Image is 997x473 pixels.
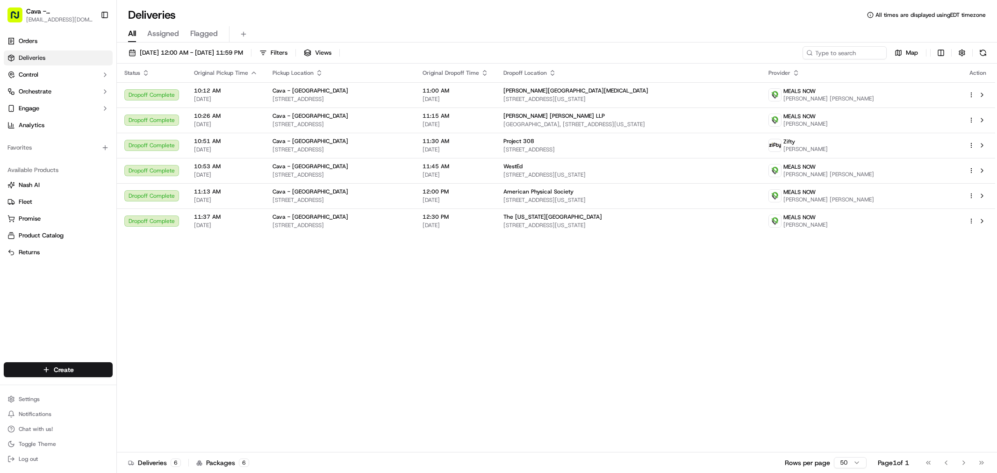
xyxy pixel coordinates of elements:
[54,365,74,374] span: Create
[4,67,113,82] button: Control
[273,196,408,204] span: [STREET_ADDRESS]
[4,228,113,243] button: Product Catalog
[4,393,113,406] button: Settings
[783,214,816,221] span: MEALS NOW
[7,198,109,206] a: Fleet
[4,211,113,226] button: Promise
[190,28,218,39] span: Flagged
[503,196,753,204] span: [STREET_ADDRESS][US_STATE]
[4,362,113,377] button: Create
[194,222,258,229] span: [DATE]
[423,87,488,94] span: 11:00 AM
[4,84,113,99] button: Orchestrate
[769,139,781,151] img: zifty-logo-trans-sq.png
[19,54,45,62] span: Deliveries
[124,69,140,77] span: Status
[273,69,314,77] span: Pickup Location
[769,215,781,227] img: melas_now_logo.png
[423,95,488,103] span: [DATE]
[4,34,113,49] a: Orders
[423,163,488,170] span: 11:45 AM
[19,440,56,448] span: Toggle Theme
[423,222,488,229] span: [DATE]
[783,196,874,203] span: [PERSON_NAME] [PERSON_NAME]
[4,163,113,178] div: Available Products
[19,181,40,189] span: Nash AI
[19,37,37,45] span: Orders
[19,121,44,129] span: Analytics
[4,118,113,133] a: Analytics
[19,198,32,206] span: Fleet
[503,213,602,221] span: The [US_STATE][GEOGRAPHIC_DATA]
[878,458,909,467] div: Page 1 of 1
[423,112,488,120] span: 11:15 AM
[976,46,990,59] button: Refresh
[26,16,93,23] button: [EMAIL_ADDRESS][DOMAIN_NAME]
[315,49,331,57] span: Views
[7,215,109,223] a: Promise
[803,46,887,59] input: Type to search
[423,188,488,195] span: 12:00 PM
[4,4,97,26] button: Cava - [GEOGRAPHIC_DATA][EMAIL_ADDRESS][DOMAIN_NAME]
[503,87,648,94] span: [PERSON_NAME][GEOGRAPHIC_DATA][MEDICAL_DATA]
[128,458,181,467] div: Deliveries
[503,95,753,103] span: [STREET_ADDRESS][US_STATE]
[19,395,40,403] span: Settings
[423,213,488,221] span: 12:30 PM
[783,113,816,120] span: MEALS NOW
[19,87,51,96] span: Orchestrate
[4,50,113,65] a: Deliveries
[128,7,176,22] h1: Deliveries
[140,49,243,57] span: [DATE] 12:00 AM - [DATE] 11:59 PM
[783,87,816,95] span: MEALS NOW
[783,171,874,178] span: [PERSON_NAME] [PERSON_NAME]
[19,455,38,463] span: Log out
[769,89,781,101] img: melas_now_logo.png
[194,188,258,195] span: 11:13 AM
[19,231,64,240] span: Product Catalog
[906,49,918,57] span: Map
[19,71,38,79] span: Control
[503,112,605,120] span: [PERSON_NAME] [PERSON_NAME] LLP
[783,188,816,196] span: MEALS NOW
[194,171,258,179] span: [DATE]
[783,163,816,171] span: MEALS NOW
[273,137,348,145] span: Cava - [GEOGRAPHIC_DATA]
[273,188,348,195] span: Cava - [GEOGRAPHIC_DATA]
[503,146,753,153] span: [STREET_ADDRESS]
[4,178,113,193] button: Nash AI
[194,213,258,221] span: 11:37 AM
[26,7,93,16] button: Cava - [GEOGRAPHIC_DATA]
[503,69,547,77] span: Dropoff Location
[423,121,488,128] span: [DATE]
[783,120,828,128] span: [PERSON_NAME]
[503,137,534,145] span: Project 308
[19,425,53,433] span: Chat with us!
[7,181,109,189] a: Nash AI
[273,146,408,153] span: [STREET_ADDRESS]
[19,215,41,223] span: Promise
[273,171,408,179] span: [STREET_ADDRESS]
[194,121,258,128] span: [DATE]
[769,114,781,126] img: melas_now_logo.png
[255,46,292,59] button: Filters
[503,163,523,170] span: WestEd
[128,28,136,39] span: All
[239,459,249,467] div: 6
[271,49,287,57] span: Filters
[300,46,336,59] button: Views
[196,458,249,467] div: Packages
[194,163,258,170] span: 10:53 AM
[194,87,258,94] span: 10:12 AM
[503,121,753,128] span: [GEOGRAPHIC_DATA], [STREET_ADDRESS][US_STATE]
[171,459,181,467] div: 6
[423,69,479,77] span: Original Dropoff Time
[4,245,113,260] button: Returns
[769,165,781,177] img: melas_now_logo.png
[4,437,113,451] button: Toggle Theme
[273,121,408,128] span: [STREET_ADDRESS]
[423,171,488,179] span: [DATE]
[194,95,258,103] span: [DATE]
